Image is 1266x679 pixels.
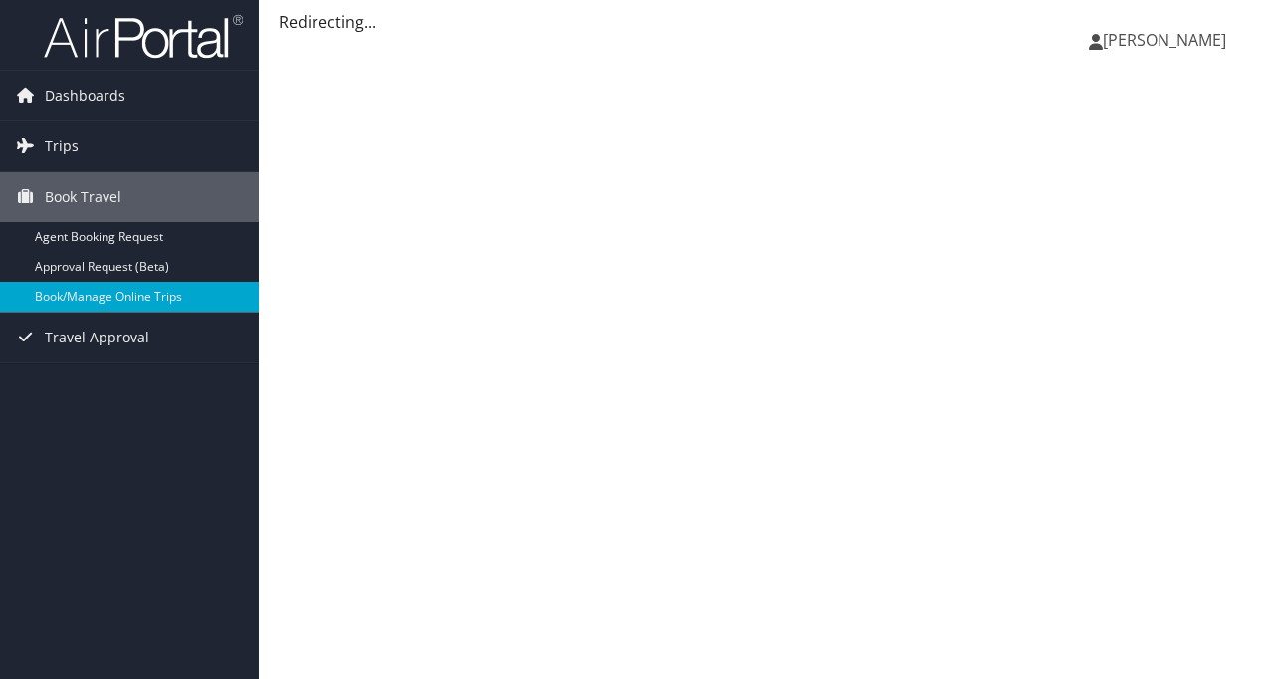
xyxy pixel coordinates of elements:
[1089,10,1246,70] a: [PERSON_NAME]
[279,10,1246,34] div: Redirecting...
[45,172,121,222] span: Book Travel
[45,71,125,120] span: Dashboards
[1103,29,1226,51] span: [PERSON_NAME]
[45,313,149,362] span: Travel Approval
[45,121,79,171] span: Trips
[44,13,243,60] img: airportal-logo.png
